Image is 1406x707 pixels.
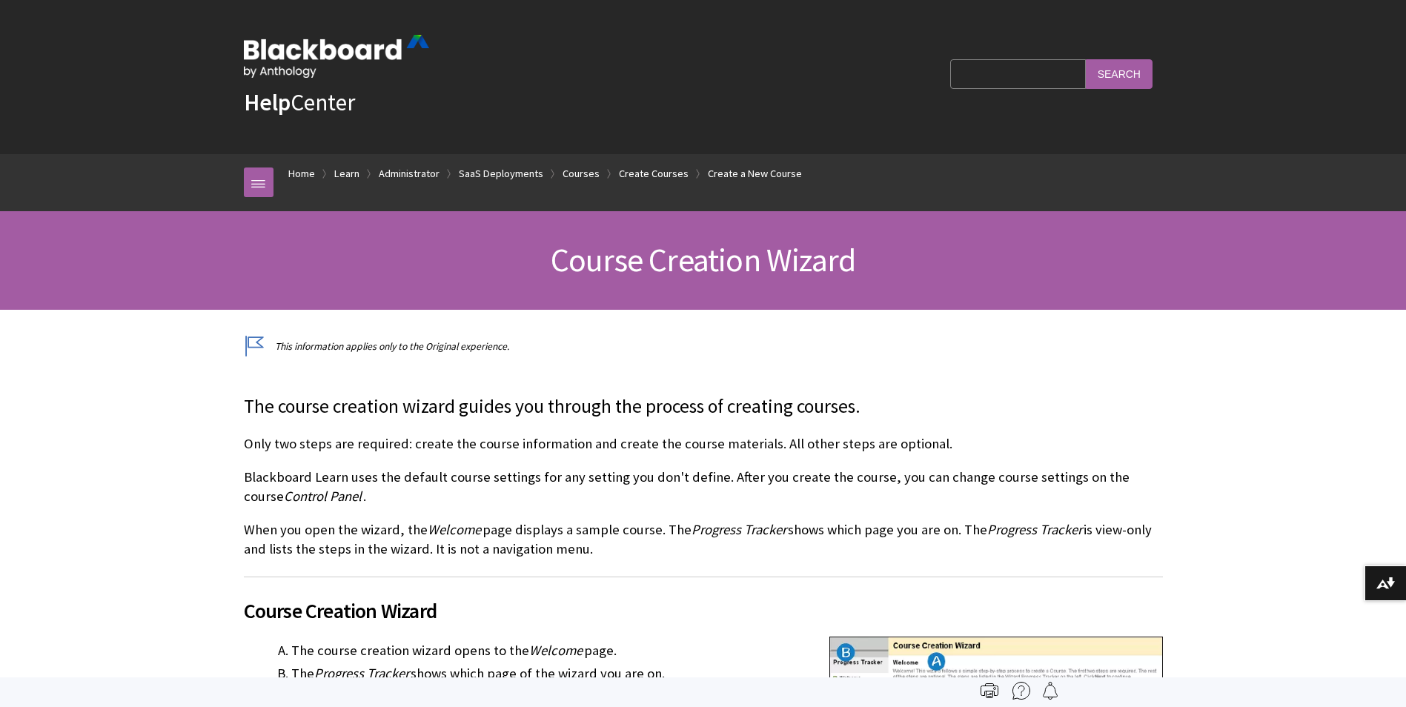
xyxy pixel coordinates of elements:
[692,521,786,538] span: Progress Tracker
[334,165,359,183] a: Learn
[244,434,1163,454] p: Only two steps are required: create the course information and create the course materials. All o...
[244,520,1163,559] p: When you open the wizard, the page displays a sample course. The shows which page you are on. The...
[1086,59,1153,88] input: Search
[244,597,437,624] font: Course Creation Wizard
[987,521,1082,538] span: Progress Tracker
[244,394,1163,420] p: The course creation wizard guides you through the process of creating courses.
[428,521,481,538] span: Welcome
[551,239,855,280] span: Course Creation Wizard
[1012,682,1030,700] img: More help
[981,682,998,700] img: Print
[244,87,291,117] strong: Help
[244,87,355,117] a: HelpCenter
[244,35,429,78] img: Blackboard by Anthology
[244,468,1163,506] p: Blackboard Learn uses the default course settings for any setting you don't define. After you cre...
[1041,682,1059,700] img: Follow this page
[291,640,1163,661] li: The course creation wizard opens to the page.
[619,165,689,183] a: Create Courses
[379,165,440,183] a: Administrator
[529,642,583,659] span: Welcome
[284,488,362,505] span: Control Panel
[708,165,802,183] a: Create a New Course
[314,665,409,682] span: Progress Tracker
[291,663,1163,684] li: The shows which page of the wizard you are on.
[288,165,315,183] a: Home
[563,165,600,183] a: Courses
[244,339,1163,353] p: This information applies only to the Original experience.
[459,165,543,183] a: SaaS Deployments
